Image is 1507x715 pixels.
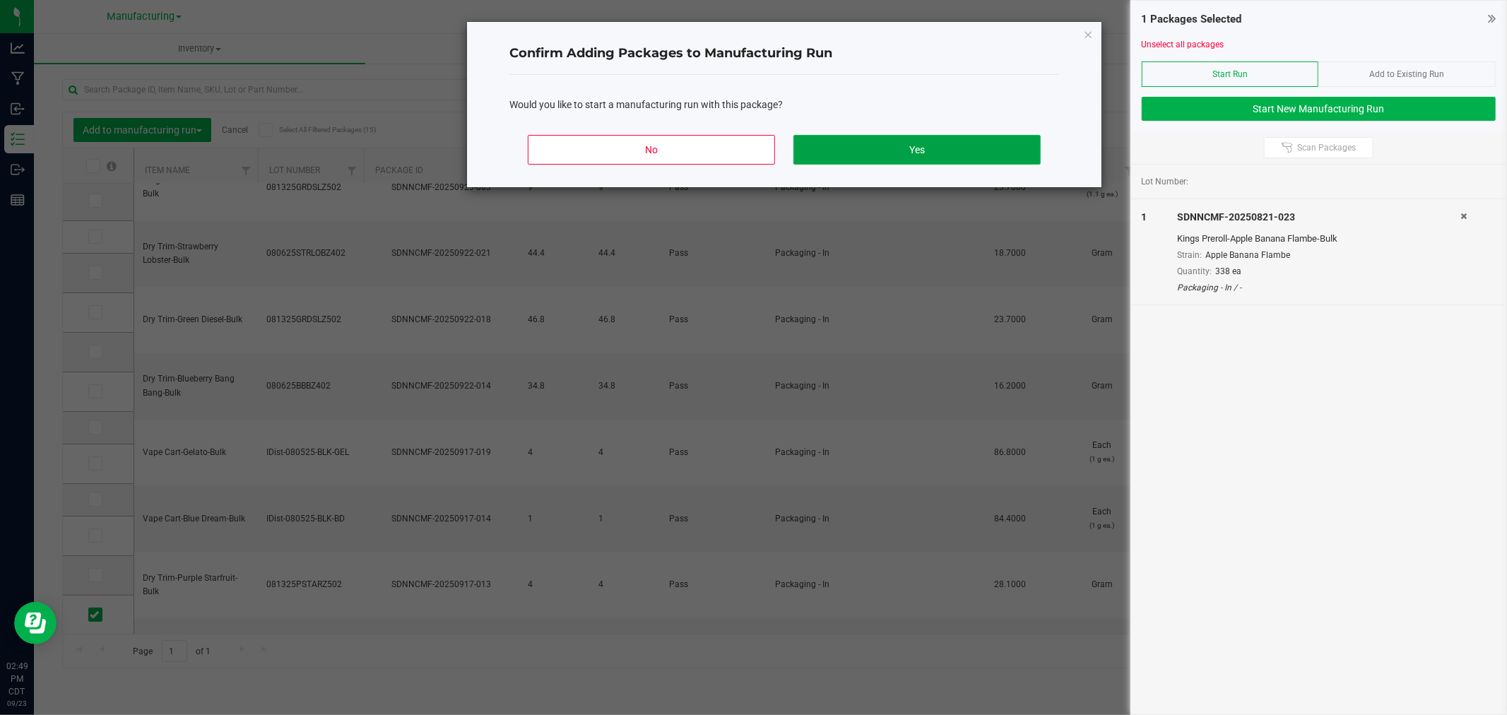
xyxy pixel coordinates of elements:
div: Would you like to start a manufacturing run with this package? [509,97,1059,112]
button: No [528,135,775,165]
h4: Confirm Adding Packages to Manufacturing Run [509,45,1059,63]
iframe: Resource center [14,602,57,644]
button: Yes [793,135,1041,165]
button: Close [1083,25,1093,42]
